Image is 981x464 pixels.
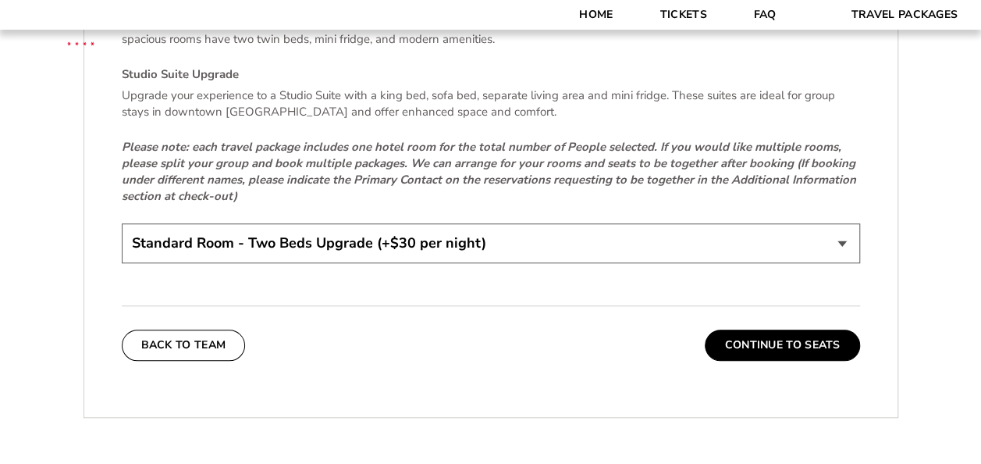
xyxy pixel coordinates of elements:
img: CBS Sports Thanksgiving Classic [47,8,115,76]
p: Upgrade to a Deluxe City View room featuring stunning views of the [GEOGRAPHIC_DATA] and [GEOGRAP... [122,15,860,48]
em: Please note: each travel package includes one hotel room for the total number of People selected.... [122,139,856,204]
button: Continue To Seats [705,330,859,361]
button: Back To Team [122,330,246,361]
h4: Studio Suite Upgrade [122,66,860,83]
p: Upgrade your experience to a Studio Suite with a king bed, sofa bed, separate living area and min... [122,87,860,120]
